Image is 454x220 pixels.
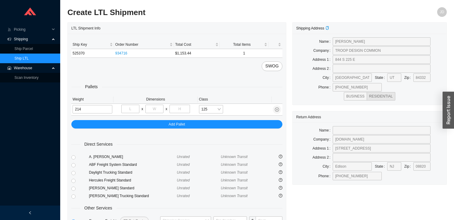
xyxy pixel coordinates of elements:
div: [PERSON_NAME] Trucking Standard [89,193,177,199]
label: Zip [404,162,413,171]
span: copy [325,26,329,30]
span: RESIDENTIAL [369,94,393,98]
div: x [141,106,143,112]
label: State [375,73,387,82]
label: Phone [318,172,333,180]
span: Warehouse [14,63,50,73]
a: Ship LTL [14,56,29,60]
span: Ship Key [73,42,108,48]
th: Weight [71,95,113,104]
button: Add Pallet [71,120,282,129]
th: Class [198,95,272,104]
div: [PERSON_NAME] Standard [89,185,177,191]
input: W [145,105,163,113]
label: Address 1 [313,55,333,64]
span: Shipping [14,34,50,44]
label: Address 2 [313,153,333,162]
td: 525370 [71,49,114,58]
span: Unrated [177,186,190,190]
span: question-circle [279,170,282,174]
th: Total Items sortable [220,40,269,49]
span: BUSINESS [346,94,365,98]
label: Name [319,37,333,46]
label: Company [313,135,333,144]
span: Unrated [177,170,190,175]
span: Unknown Transit [221,178,247,182]
button: close-circle [273,105,281,114]
label: Phone [318,83,333,91]
label: City [322,73,333,82]
span: JD [440,7,444,17]
h2: Create LTL Shipment [67,7,352,18]
span: question-circle [279,194,282,197]
span: question-circle [279,178,282,182]
div: A. [PERSON_NAME] [89,154,177,160]
a: Ship Parcel [14,47,33,51]
button: SWOG [262,61,282,71]
span: question-circle [279,155,282,158]
span: Unrated [177,163,190,167]
label: Address 2 [313,64,333,73]
div: Daylight Trucking Standard [89,169,177,175]
th: undefined sortable [269,40,282,49]
td: $1,153.44 [174,49,220,58]
div: Hercules Freight Standard [89,177,177,183]
label: State [375,162,387,171]
div: Copy [325,25,329,31]
div: Return Address [296,111,443,122]
th: Total Cost sortable [174,40,220,49]
span: left [28,211,32,215]
span: Unknown Transit [221,155,247,159]
span: question-circle [279,163,282,166]
div: ABF Freight System Standard [89,162,177,168]
span: Add Pallet [169,121,185,127]
label: City [322,162,333,171]
span: Pallets [81,83,102,90]
label: Company [313,46,333,55]
div: LTL Shipment Info [71,23,282,34]
span: Other Services [80,205,117,212]
span: Shipping Address [296,26,329,30]
span: Unknown Transit [221,186,247,190]
span: Total Cost [175,42,214,48]
label: Address 1 [313,144,333,153]
label: Zip [404,73,413,82]
input: H [169,105,190,113]
span: Picking [14,25,50,34]
span: Unrated [177,155,190,159]
span: Unknown Transit [221,163,247,167]
input: L [121,105,139,113]
span: Unknown Transit [221,194,247,198]
span: 125 [201,105,221,113]
a: Scan Inventory [14,76,39,80]
span: Unrated [177,178,190,182]
td: 1 [220,49,269,58]
span: question-circle [279,186,282,190]
th: Ship Key sortable [71,40,114,49]
th: Dimensions [113,95,198,104]
label: Name [319,126,333,135]
span: Total Items [221,42,263,48]
span: SWOG [265,63,278,70]
span: Unrated [177,194,190,198]
a: 934716 [115,51,127,55]
span: Unknown Transit [221,170,247,175]
th: Order Number sortable [114,40,174,49]
span: Direct Services [80,141,117,148]
div: x [166,106,167,112]
span: Order Number [115,42,168,48]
